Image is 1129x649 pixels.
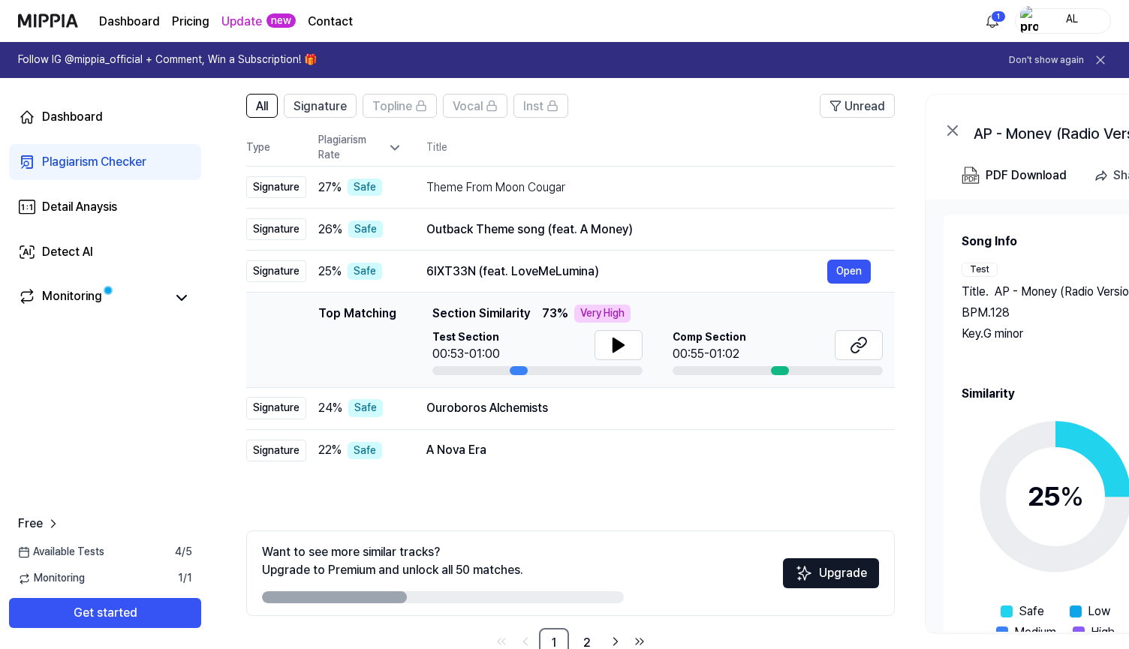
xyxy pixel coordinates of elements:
div: Dashboard [42,108,103,126]
span: Signature [294,98,347,116]
span: Vocal [453,98,483,116]
div: Signature [246,176,306,199]
span: 25 % [318,263,342,281]
img: 알림 [983,12,1001,30]
div: Theme From Moon Cougar [426,179,871,197]
div: Ouroboros Alchemists [426,399,871,417]
span: Section Similarity [432,305,530,323]
a: Free [18,515,61,533]
span: 27 % [318,179,342,197]
img: Sparkles [795,564,813,582]
button: Vocal [443,94,507,118]
div: Monitoring [42,287,102,308]
span: Topline [372,98,412,116]
img: profile [1020,6,1038,36]
span: Unread [844,98,885,116]
span: % [1060,480,1084,512]
button: profileAL [1015,8,1111,34]
th: Type [246,130,306,167]
div: 1 [991,11,1006,23]
span: High [1091,623,1115,641]
div: AL [1043,12,1101,29]
div: PDF Download [986,166,1067,185]
div: Safe [348,221,383,239]
span: Title . [962,283,989,301]
div: Detail Anaysis [42,198,117,216]
div: 00:53-01:00 [432,345,500,363]
span: Test Section [432,330,500,345]
span: 73 % [542,305,568,323]
div: A Nova Era [426,441,871,459]
div: Signature [246,397,306,419]
th: Title [426,130,895,166]
div: Safe [348,442,382,460]
div: Safe [348,179,382,197]
div: Signature [246,260,306,283]
span: Available Tests [18,545,104,560]
a: Detect AI [9,234,201,270]
span: Monitoring [18,571,85,586]
div: Test [962,263,998,277]
button: PDF Download [959,161,1070,191]
button: Get started [9,598,201,628]
span: Low [1088,602,1110,620]
span: Comp Section [673,330,746,345]
div: Safe [348,263,382,281]
button: Open [827,260,871,284]
div: 00:55-01:02 [673,345,746,363]
div: Plagiarism Rate [318,133,402,162]
span: 4 / 5 [175,545,192,560]
div: Top Matching [318,305,396,375]
a: Dashboard [99,13,160,31]
div: Very High [574,305,631,323]
a: Plagiarism Checker [9,144,201,180]
img: PDF Download [962,167,980,185]
button: All [246,94,278,118]
button: Unread [820,94,895,118]
span: 22 % [318,441,342,459]
h1: Follow IG @mippia_official + Comment, Win a Subscription! 🎁 [18,53,317,68]
span: Medium [1014,623,1056,641]
button: Inst [513,94,568,118]
div: Signature [246,440,306,462]
button: Don't show again [1009,54,1084,67]
span: Safe [1019,602,1044,620]
button: Upgrade [783,558,879,588]
div: Detect AI [42,243,93,261]
div: Signature [246,218,306,241]
div: Safe [348,399,383,417]
a: SparklesUpgrade [783,571,879,585]
span: 24 % [318,399,342,417]
div: Plagiarism Checker [42,153,146,171]
div: 6IXT33N (feat. LoveMeLumina) [426,263,827,281]
span: All [256,98,268,116]
a: Monitoring [18,287,165,308]
button: Topline [363,94,437,118]
a: Update [221,13,262,31]
div: Want to see more similar tracks? Upgrade to Premium and unlock all 50 matches. [262,543,523,579]
span: 26 % [318,221,342,239]
span: Inst [523,98,543,116]
div: Outback Theme song (feat. A Money) [426,221,871,239]
span: Free [18,515,43,533]
span: 1 / 1 [178,571,192,586]
a: Pricing [172,13,209,31]
a: Detail Anaysis [9,189,201,225]
a: Contact [308,13,353,31]
button: Signature [284,94,357,118]
div: 25 [1028,476,1084,517]
button: 알림1 [980,9,1004,33]
a: Dashboard [9,99,201,135]
div: new [266,14,296,29]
